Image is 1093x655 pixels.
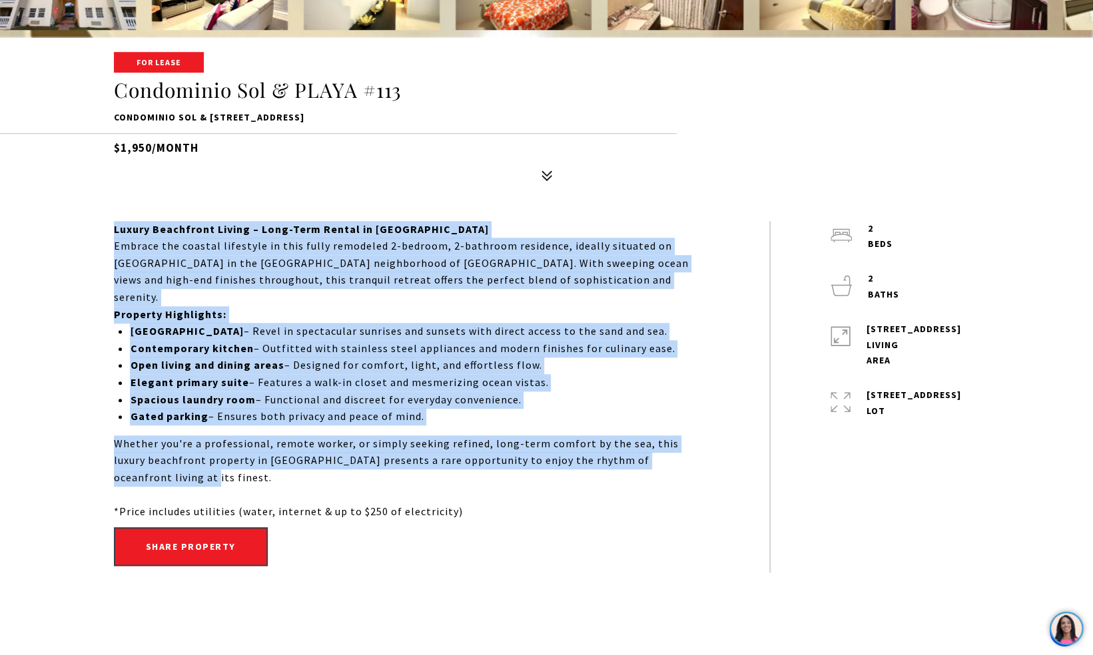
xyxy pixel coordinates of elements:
[114,308,226,321] strong: Property Highlights:
[868,271,899,303] p: 2 baths
[867,387,961,419] p: [STREET_ADDRESS] lot
[130,324,243,337] strong: [GEOGRAPHIC_DATA]
[868,221,893,253] p: 2 beds
[130,341,253,355] strong: Contemporary kitchen
[867,322,961,369] p: [STREET_ADDRESS] LIVING AREA
[114,222,489,236] strong: Luxury Beachfront Living – Long-Term Rental in [GEOGRAPHIC_DATA]
[114,435,709,487] p: Whether you're a professional, remote worker, or simply seeking refined, long-term comfort by the...
[114,78,980,103] h1: Condominio Sol & PLAYA #113
[130,393,255,406] strong: Spacious laundry room
[130,391,709,409] p: – Functional and discreet for everyday convenience.
[114,133,980,156] h5: $1,950/month
[130,357,709,374] p: – Designed for comfort, light, and effortless flow.
[130,374,709,391] p: – Features a walk-in closet and mesmerizing ocean vistas.
[130,408,709,425] p: – Ensures both privacy and peace of mind.
[130,375,248,389] strong: Elegant primary suite
[8,8,39,39] img: be3d4b55-7850-4bcb-9297-a2f9cd376e78.png
[114,527,268,566] button: Share property
[130,358,284,371] strong: Open living and dining areas
[114,487,709,521] p: *Price includes utilities (water, internet & up to $250 of electricity)
[114,110,980,126] p: Condominio SOL & [STREET_ADDRESS]
[130,409,208,423] strong: Gated parking
[114,238,709,306] p: Embrace the coastal lifestyle in this fully remodeled 2-bedroom, 2-bathroom residence, ideally si...
[130,340,709,357] p: – Outfitted with stainless steel appliances and modern finishes for culinary ease.
[130,323,709,340] p: – Revel in spectacular sunrises and sunsets with direct access to the sand and sea.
